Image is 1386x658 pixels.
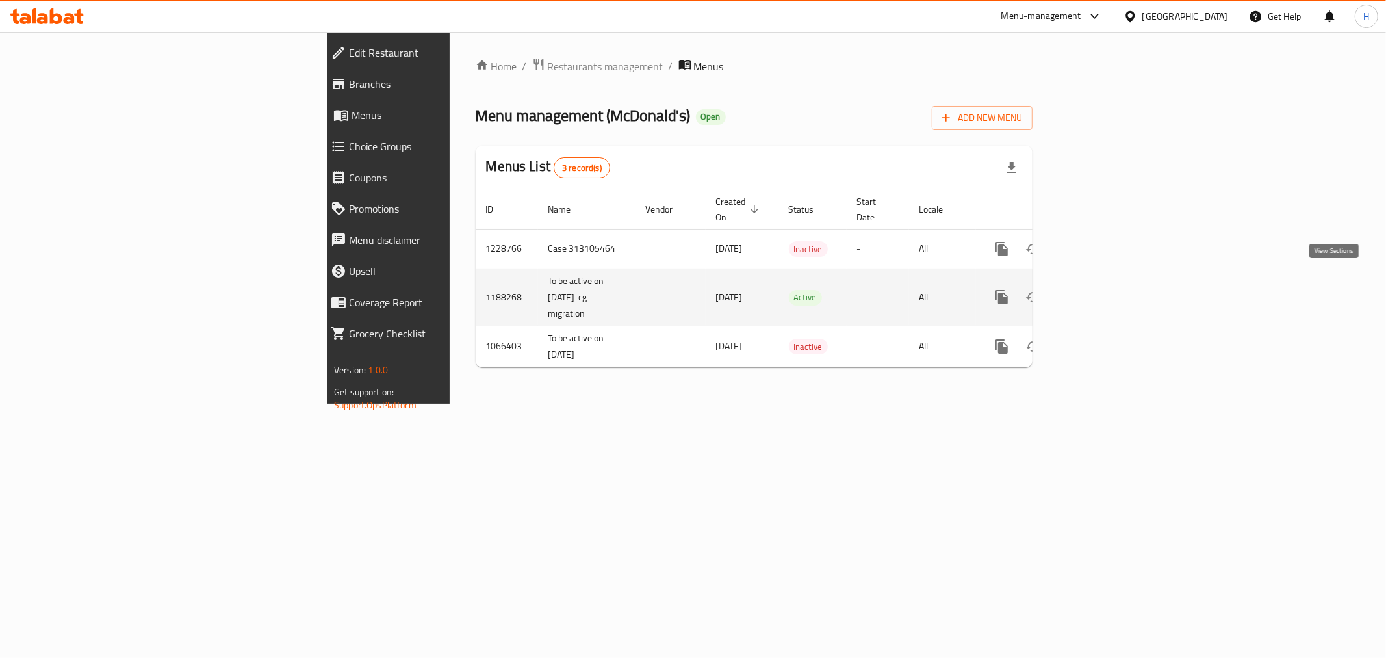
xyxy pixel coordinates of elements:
[334,397,417,414] a: Support.OpsPlatform
[320,99,559,131] a: Menus
[320,256,559,287] a: Upsell
[716,240,743,257] span: [DATE]
[532,58,663,75] a: Restaurants management
[554,157,610,178] div: Total records count
[976,190,1122,230] th: Actions
[986,282,1018,313] button: more
[349,326,548,341] span: Grocery Checklist
[352,107,548,123] span: Menus
[320,37,559,68] a: Edit Restaurant
[986,233,1018,265] button: more
[1018,233,1049,265] button: Change Status
[538,326,635,367] td: To be active on [DATE]
[1018,331,1049,362] button: Change Status
[334,362,366,378] span: Version:
[789,242,828,257] span: Inactive
[320,287,559,318] a: Coverage Report
[996,152,1027,183] div: Export file
[716,337,743,354] span: [DATE]
[349,201,548,217] span: Promotions
[909,229,976,269] td: All
[349,263,548,279] span: Upsell
[486,157,610,178] h2: Menus List
[476,101,691,130] span: Menu management ( McDonald's )
[320,224,559,256] a: Menu disclaimer
[349,170,548,185] span: Coupons
[789,202,831,217] span: Status
[548,59,663,74] span: Restaurants management
[320,318,559,349] a: Grocery Checklist
[538,269,635,326] td: To be active on [DATE]-cg migration
[320,162,559,193] a: Coupons
[476,58,1033,75] nav: breadcrumb
[349,138,548,154] span: Choice Groups
[554,162,610,174] span: 3 record(s)
[694,59,724,74] span: Menus
[847,326,909,367] td: -
[986,331,1018,362] button: more
[847,269,909,326] td: -
[320,131,559,162] a: Choice Groups
[696,111,726,122] span: Open
[789,290,822,305] span: Active
[548,202,588,217] span: Name
[349,45,548,60] span: Edit Restaurant
[857,194,893,225] span: Start Date
[538,229,635,269] td: Case 313105464
[716,194,763,225] span: Created On
[669,59,673,74] li: /
[476,190,1122,367] table: enhanced table
[320,68,559,99] a: Branches
[716,289,743,306] span: [DATE]
[919,202,960,217] span: Locale
[349,232,548,248] span: Menu disclaimer
[909,326,976,367] td: All
[847,229,909,269] td: -
[1001,8,1081,24] div: Menu-management
[1142,9,1228,23] div: [GEOGRAPHIC_DATA]
[368,362,388,378] span: 1.0.0
[320,193,559,224] a: Promotions
[909,269,976,326] td: All
[1018,282,1049,313] button: Change Status
[646,202,690,217] span: Vendor
[932,106,1033,130] button: Add New Menu
[942,110,1022,126] span: Add New Menu
[696,109,726,125] div: Open
[349,295,548,310] span: Coverage Report
[789,339,828,354] span: Inactive
[486,202,511,217] span: ID
[1363,9,1369,23] span: H
[349,76,548,92] span: Branches
[334,384,394,401] span: Get support on:
[789,241,828,257] div: Inactive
